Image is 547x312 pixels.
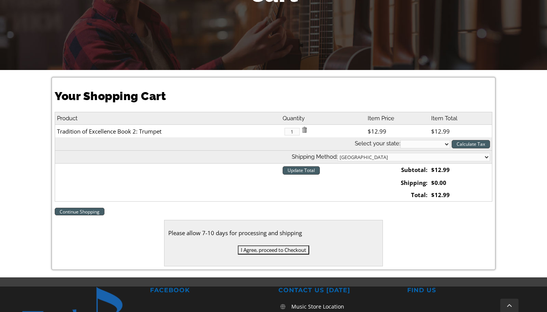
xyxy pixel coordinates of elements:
[301,127,307,135] a: Remove item from cart
[366,163,429,176] td: Subtotal:
[407,287,526,294] h2: FIND US
[283,166,320,175] input: Update Total
[429,125,492,137] td: $12.99
[429,189,492,201] td: $12.99
[55,137,492,150] th: Select your state:
[366,112,429,125] th: Item Price
[366,189,429,201] td: Total:
[238,245,309,255] input: I Agree, proceed to Checkout
[55,112,281,125] th: Product
[301,127,307,133] img: Remove Item
[278,287,397,294] h2: CONTACT US [DATE]
[55,208,104,215] a: Continue Shopping
[429,177,492,189] td: $0.00
[150,287,269,294] h2: FACEBOOK
[429,112,492,125] th: Item Total
[281,112,366,125] th: Quantity
[366,125,429,137] td: $12.99
[55,88,492,104] h1: Your Shopping Cart
[168,228,379,238] div: Please allow 7-10 days for processing and shipping
[429,163,492,176] td: $12.99
[55,125,281,137] td: Tradition of Excellence Book 2: Trumpet
[55,150,492,163] th: Shipping Method:
[400,140,450,148] select: State billing address
[452,140,490,148] input: Calculate Tax
[366,177,429,189] td: Shipping:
